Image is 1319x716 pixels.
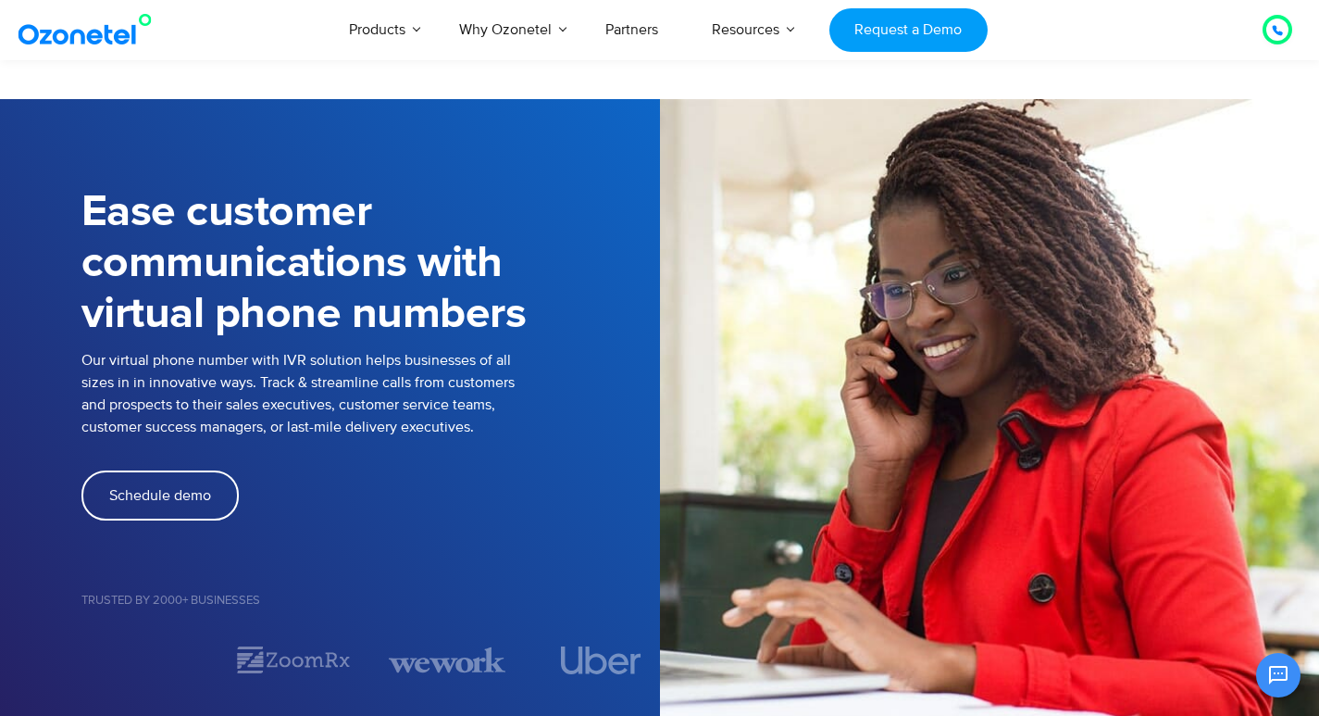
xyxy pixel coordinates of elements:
[81,349,660,438] p: Our virtual phone number with IVR solution helps businesses of all sizes in in innovative ways. T...
[81,471,239,521] a: Schedule demo
[235,644,352,676] div: 2 / 7
[561,647,641,674] img: uber.svg
[1256,653,1300,697] button: Open chat
[542,647,659,674] div: 4 / 7
[81,595,660,607] h5: Trusted by 2000+ Businesses
[829,8,988,52] a: Request a Demo
[81,649,198,672] div: 1 / 7
[389,644,505,676] img: wework.svg
[81,187,660,340] h1: Ease customer communications with virtual phone numbers
[235,644,352,676] img: zoomrx.svg
[389,644,505,676] div: 3 / 7
[81,644,660,676] div: Image Carousel
[109,488,211,503] span: Schedule demo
